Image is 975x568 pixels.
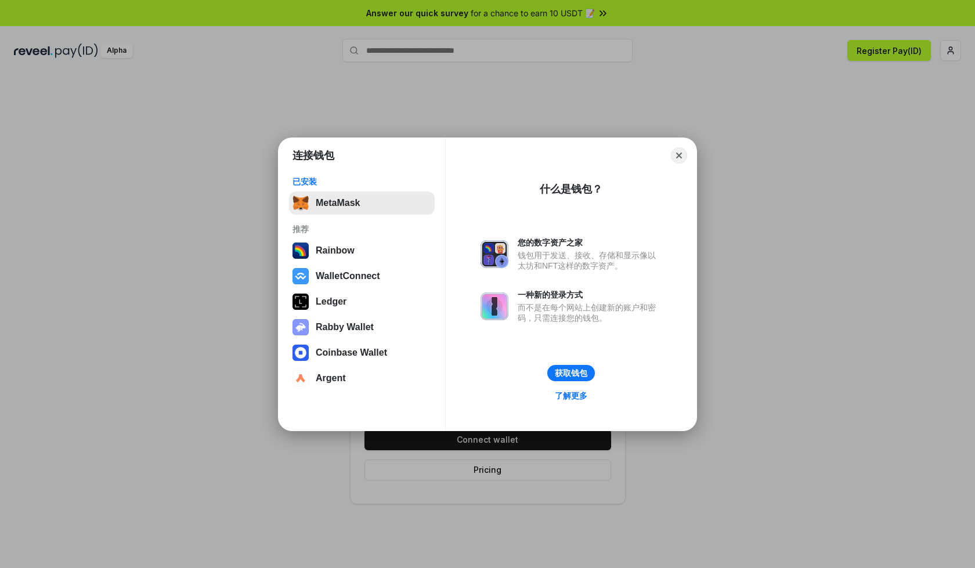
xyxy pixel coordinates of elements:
[518,250,662,271] div: 钱包用于发送、接收、存储和显示像以太坊和NFT这样的数字资产。
[481,240,508,268] img: svg+xml,%3Csvg%20xmlns%3D%22http%3A%2F%2Fwww.w3.org%2F2000%2Fsvg%22%20fill%3D%22none%22%20viewBox...
[316,296,346,307] div: Ledger
[548,388,594,403] a: 了解更多
[316,373,346,384] div: Argent
[555,368,587,378] div: 获取钱包
[289,316,435,339] button: Rabby Wallet
[671,147,687,164] button: Close
[292,243,309,259] img: svg+xml,%3Csvg%20width%3D%22120%22%20height%3D%22120%22%20viewBox%3D%220%200%20120%20120%22%20fil...
[518,237,662,248] div: 您的数字资产之家
[547,365,595,381] button: 获取钱包
[292,195,309,211] img: svg+xml,%3Csvg%20fill%3D%22none%22%20height%3D%2233%22%20viewBox%3D%220%200%2035%2033%22%20width%...
[289,367,435,390] button: Argent
[292,149,334,162] h1: 连接钱包
[289,290,435,313] button: Ledger
[289,341,435,364] button: Coinbase Wallet
[518,290,662,300] div: 一种新的登录方式
[289,265,435,288] button: WalletConnect
[292,176,431,187] div: 已安装
[292,345,309,361] img: svg+xml,%3Csvg%20width%3D%2228%22%20height%3D%2228%22%20viewBox%3D%220%200%2028%2028%22%20fill%3D...
[292,268,309,284] img: svg+xml,%3Csvg%20width%3D%2228%22%20height%3D%2228%22%20viewBox%3D%220%200%2028%2028%22%20fill%3D...
[555,390,587,401] div: 了解更多
[292,224,431,234] div: 推荐
[292,319,309,335] img: svg+xml,%3Csvg%20xmlns%3D%22http%3A%2F%2Fwww.w3.org%2F2000%2Fsvg%22%20fill%3D%22none%22%20viewBox...
[316,348,387,358] div: Coinbase Wallet
[316,245,355,256] div: Rainbow
[292,294,309,310] img: svg+xml,%3Csvg%20xmlns%3D%22http%3A%2F%2Fwww.w3.org%2F2000%2Fsvg%22%20width%3D%2228%22%20height%3...
[518,302,662,323] div: 而不是在每个网站上创建新的账户和密码，只需连接您的钱包。
[481,292,508,320] img: svg+xml,%3Csvg%20xmlns%3D%22http%3A%2F%2Fwww.w3.org%2F2000%2Fsvg%22%20fill%3D%22none%22%20viewBox...
[316,322,374,332] div: Rabby Wallet
[289,191,435,215] button: MetaMask
[316,198,360,208] div: MetaMask
[316,271,380,281] div: WalletConnect
[540,182,602,196] div: 什么是钱包？
[292,370,309,386] img: svg+xml,%3Csvg%20width%3D%2228%22%20height%3D%2228%22%20viewBox%3D%220%200%2028%2028%22%20fill%3D...
[289,239,435,262] button: Rainbow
